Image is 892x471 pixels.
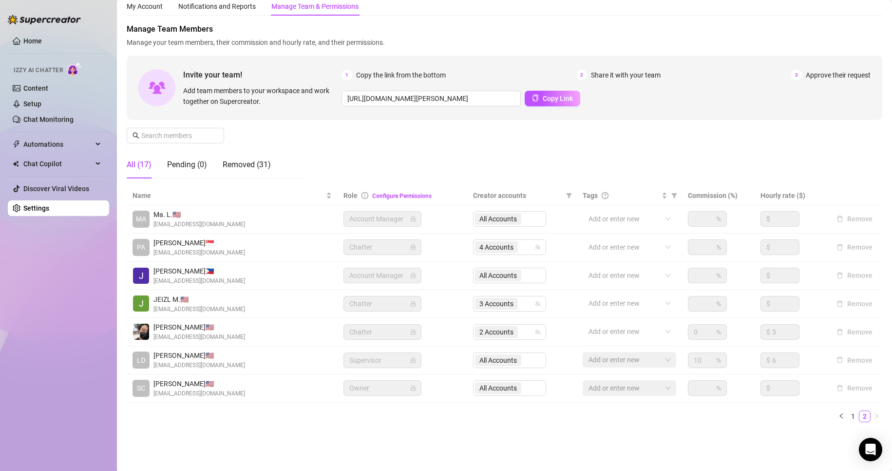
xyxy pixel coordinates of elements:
a: 1 [848,411,858,422]
span: thunderbolt [13,140,20,148]
span: [EMAIL_ADDRESS][DOMAIN_NAME] [153,389,245,398]
span: Approve their request [806,70,871,80]
div: Notifications and Reports [178,1,256,12]
span: 2 Accounts [475,326,518,338]
a: Chat Monitoring [23,116,74,123]
img: john kenneth santillan [133,324,149,340]
span: Share it with your team [591,70,661,80]
th: Name [127,186,338,205]
a: Setup [23,100,41,108]
span: [PERSON_NAME] 🇸🇬 [153,237,245,248]
span: Owner [349,381,416,395]
div: All (17) [127,159,152,171]
span: [PERSON_NAME] 🇺🇸 [153,350,245,361]
button: right [871,411,882,422]
span: team [535,244,541,250]
span: Name [133,190,324,201]
span: [PERSON_NAME] 🇺🇸 [153,322,245,333]
div: Manage Team & Permissions [271,1,359,12]
span: Tags [583,190,598,201]
span: [EMAIL_ADDRESS][DOMAIN_NAME] [153,220,245,229]
span: [PERSON_NAME] 🇵🇭 [153,266,245,276]
button: Remove [833,270,876,281]
span: Invite your team! [183,69,342,81]
img: logo-BBDzfeDw.svg [8,15,81,24]
span: filter [671,193,677,198]
span: [PERSON_NAME] 🇺🇸 [153,378,245,389]
span: Copy the link from the bottom [356,70,446,80]
span: MA [136,214,146,224]
span: 3 Accounts [475,298,518,310]
span: [EMAIL_ADDRESS][DOMAIN_NAME] [153,333,245,342]
span: Chatter [349,296,416,311]
li: Next Page [871,411,882,422]
button: Remove [833,213,876,225]
span: SC [137,383,145,393]
span: lock [410,357,416,363]
input: Search members [141,130,210,141]
a: Discover Viral Videos [23,185,89,193]
span: Account Manager [349,212,416,226]
span: Chatter [349,240,416,255]
span: info-circle [361,192,368,199]
span: [EMAIL_ADDRESS][DOMAIN_NAME] [153,305,245,314]
a: Configure Permissions [372,193,432,199]
span: Manage your team members, their commission and hourly rate, and their permissions. [127,37,882,48]
span: lock [410,273,416,278]
span: lock [410,301,416,307]
span: lock [410,216,416,222]
span: 4 Accounts [479,242,513,253]
span: 3 [791,70,802,80]
a: 2 [859,411,870,422]
button: Remove [833,354,876,366]
div: Open Intercom Messenger [859,438,882,461]
div: Pending (0) [167,159,207,171]
img: JEIZL MALLARI [133,295,149,312]
button: Copy Link [525,91,580,106]
span: Copy Link [543,95,573,102]
img: Chat Copilot [13,160,19,167]
a: Settings [23,204,49,212]
span: 3 Accounts [479,298,513,309]
div: My Account [127,1,163,12]
span: Automations [23,137,93,152]
button: left [835,411,847,422]
span: lock [410,244,416,250]
span: Manage Team Members [127,23,882,35]
img: John Lhester [133,268,149,284]
span: [EMAIL_ADDRESS][DOMAIN_NAME] [153,248,245,257]
span: Izzy AI Chatter [14,66,63,75]
span: filter [669,188,679,203]
span: LO [137,355,146,366]
span: Role [343,192,358,199]
span: PA [137,242,145,253]
img: AI Chatter [67,62,82,76]
span: Add team members to your workspace and work together on Supercreator. [183,85,338,107]
span: lock [410,329,416,335]
span: search [133,132,139,139]
span: 2 Accounts [479,327,513,337]
span: copy [532,95,539,101]
span: filter [566,193,572,198]
a: Home [23,37,42,45]
span: left [838,413,844,419]
span: Creator accounts [473,190,562,201]
span: 1 [342,70,352,80]
span: right [873,413,879,419]
span: Ma. L. 🇺🇸 [153,209,245,220]
button: Remove [833,382,876,394]
span: 2 [576,70,587,80]
span: [EMAIL_ADDRESS][DOMAIN_NAME] [153,361,245,370]
span: team [535,301,541,307]
span: team [535,329,541,335]
li: 1 [847,411,859,422]
span: lock [410,385,416,391]
a: Content [23,84,48,92]
div: Removed (31) [223,159,271,171]
button: Remove [833,298,876,310]
li: Previous Page [835,411,847,422]
span: Chat Copilot [23,156,93,172]
span: question-circle [602,192,608,199]
span: Supervisor [349,353,416,368]
button: Remove [833,241,876,253]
